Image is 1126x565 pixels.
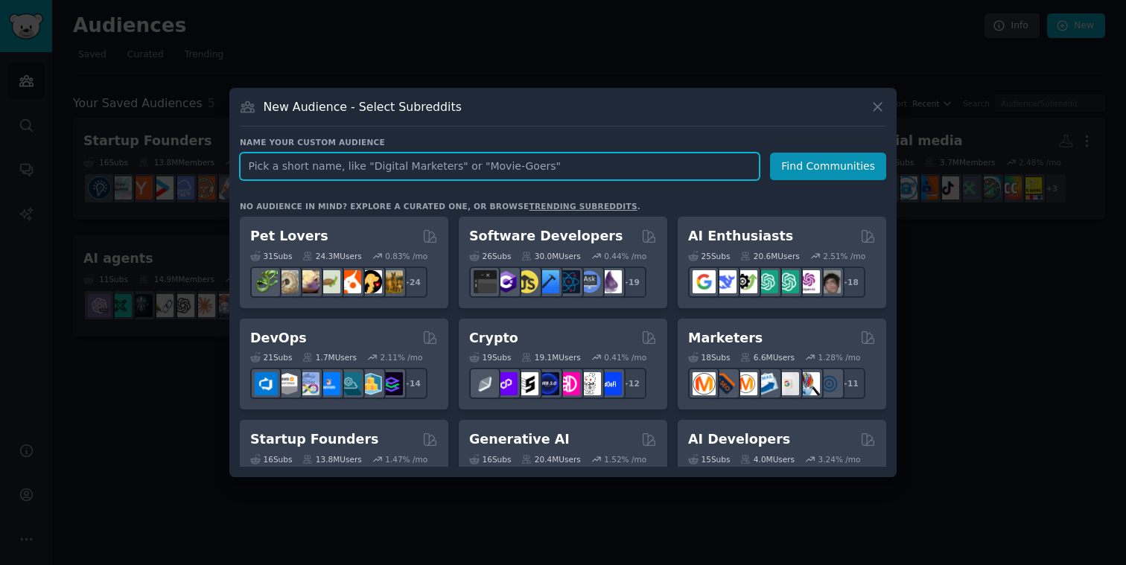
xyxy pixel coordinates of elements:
div: 1.28 % /mo [818,352,861,363]
img: AItoolsCatalog [734,270,757,293]
h2: AI Developers [688,430,790,449]
div: 1.7M Users [302,352,357,363]
div: 20.6M Users [740,251,799,261]
div: 6.6M Users [740,352,795,363]
div: 19 Sub s [469,352,511,363]
div: 16 Sub s [250,454,292,465]
div: + 11 [834,368,865,399]
div: + 18 [834,266,865,298]
div: 3.24 % /mo [818,454,861,465]
img: content_marketing [693,372,716,395]
h2: Crypto [469,329,518,348]
img: aws_cdk [359,372,382,395]
a: trending subreddits [529,202,637,211]
img: ArtificalIntelligence [818,270,841,293]
h2: Startup Founders [250,430,378,449]
div: 4.0M Users [740,454,795,465]
div: + 12 [615,368,646,399]
img: CryptoNews [578,372,601,395]
div: + 14 [396,368,427,399]
div: + 24 [396,266,427,298]
img: ethfinance [474,372,497,395]
div: 13.8M Users [302,454,361,465]
img: ethstaker [515,372,538,395]
img: chatgpt_promptDesign [755,270,778,293]
div: No audience in mind? Explore a curated one, or browse . [240,201,640,211]
img: cockatiel [338,270,361,293]
img: defiblockchain [557,372,580,395]
div: 19.1M Users [521,352,580,363]
img: turtle [317,270,340,293]
img: learnjavascript [515,270,538,293]
h2: Generative AI [469,430,570,449]
div: 25 Sub s [688,251,730,261]
div: 16 Sub s [469,454,511,465]
img: OpenAIDev [797,270,820,293]
img: OnlineMarketing [818,372,841,395]
input: Pick a short name, like "Digital Marketers" or "Movie-Goers" [240,153,760,180]
img: software [474,270,497,293]
div: 0.83 % /mo [385,251,427,261]
img: PetAdvice [359,270,382,293]
img: Docker_DevOps [296,372,319,395]
img: elixir [599,270,622,293]
img: DeepSeek [713,270,737,293]
img: csharp [494,270,518,293]
div: 21 Sub s [250,352,292,363]
div: 1.47 % /mo [385,454,427,465]
div: 30.0M Users [521,251,580,261]
img: Emailmarketing [755,372,778,395]
img: AskComputerScience [578,270,601,293]
h2: Software Developers [469,227,623,246]
img: azuredevops [255,372,278,395]
div: 31 Sub s [250,251,292,261]
img: reactnative [557,270,580,293]
div: 0.41 % /mo [604,352,646,363]
div: 0.44 % /mo [604,251,646,261]
img: bigseo [713,372,737,395]
div: 26 Sub s [469,251,511,261]
img: AskMarketing [734,372,757,395]
h3: Name your custom audience [240,137,886,147]
h3: New Audience - Select Subreddits [264,99,462,115]
div: 1.52 % /mo [604,454,646,465]
div: 15 Sub s [688,454,730,465]
img: iOSProgramming [536,270,559,293]
img: chatgpt_prompts_ [776,270,799,293]
img: DevOpsLinks [317,372,340,395]
img: ballpython [276,270,299,293]
h2: AI Enthusiasts [688,227,793,246]
div: 18 Sub s [688,352,730,363]
img: googleads [776,372,799,395]
img: GoogleGeminiAI [693,270,716,293]
img: herpetology [255,270,278,293]
img: defi_ [599,372,622,395]
h2: Pet Lovers [250,227,328,246]
img: dogbreed [380,270,403,293]
img: MarketingResearch [797,372,820,395]
img: leopardgeckos [296,270,319,293]
img: web3 [536,372,559,395]
div: + 19 [615,266,646,298]
h2: Marketers [688,329,763,348]
img: PlatformEngineers [380,372,403,395]
img: 0xPolygon [494,372,518,395]
div: 2.51 % /mo [823,251,865,261]
h2: DevOps [250,329,307,348]
div: 20.4M Users [521,454,580,465]
img: AWS_Certified_Experts [276,372,299,395]
button: Find Communities [770,153,886,180]
img: platformengineering [338,372,361,395]
div: 24.3M Users [302,251,361,261]
div: 2.11 % /mo [381,352,423,363]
